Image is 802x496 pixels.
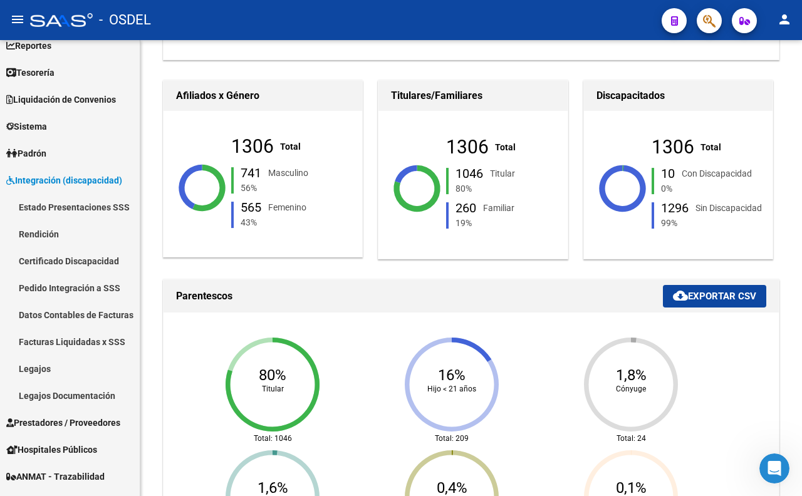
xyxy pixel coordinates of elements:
[673,288,688,303] mat-icon: cloud_download
[490,167,515,180] div: Titular
[241,167,261,179] div: 741
[6,470,105,483] span: ANMAT - Trazabilidad
[453,182,613,196] div: 80%
[6,93,116,106] span: Liquidación de Convenios
[176,286,663,306] h1: Parentescos
[99,6,151,34] span: - OSDEL
[673,291,756,302] span: Exportar CSV
[438,366,466,384] text: 16%
[456,167,483,180] div: 1046
[427,385,476,393] text: Hijo < 21 años
[391,86,555,106] h1: Titulares/Familiares
[268,166,308,180] div: Masculino
[238,181,398,195] div: 56%
[453,216,613,230] div: 19%
[262,385,284,393] text: Titular
[695,201,762,215] div: Sin Discapacidad
[231,140,274,153] div: 1306
[596,86,760,106] h1: Discapacitados
[10,12,25,27] mat-icon: menu
[700,140,721,154] div: Total
[280,140,301,153] div: Total
[176,86,350,106] h1: Afiliados x Género
[652,140,694,154] div: 1306
[777,12,792,27] mat-icon: person
[446,140,489,154] div: 1306
[241,201,261,214] div: 565
[6,173,122,187] span: Integración (discapacidad)
[6,66,55,80] span: Tesorería
[6,443,97,457] span: Hospitales Públicos
[6,120,47,133] span: Sistema
[259,366,286,384] text: 80%
[456,202,476,214] div: 260
[6,39,51,53] span: Reportes
[661,167,675,180] div: 10
[6,416,120,430] span: Prestadores / Proveedores
[617,434,646,443] text: Total: 24
[254,434,292,443] text: Total: 1046
[238,215,398,229] div: 43%
[495,140,516,154] div: Total
[6,147,46,160] span: Padrón
[616,366,647,384] text: 1,8%
[759,453,789,483] iframe: Intercom live chat
[616,385,646,393] text: Cónyuge
[268,200,306,214] div: Femenino
[663,285,766,307] button: Exportar CSV
[435,434,469,443] text: Total: 209
[682,167,752,180] div: Con Discapacidad
[483,201,514,215] div: Familiar
[661,202,689,214] div: 1296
